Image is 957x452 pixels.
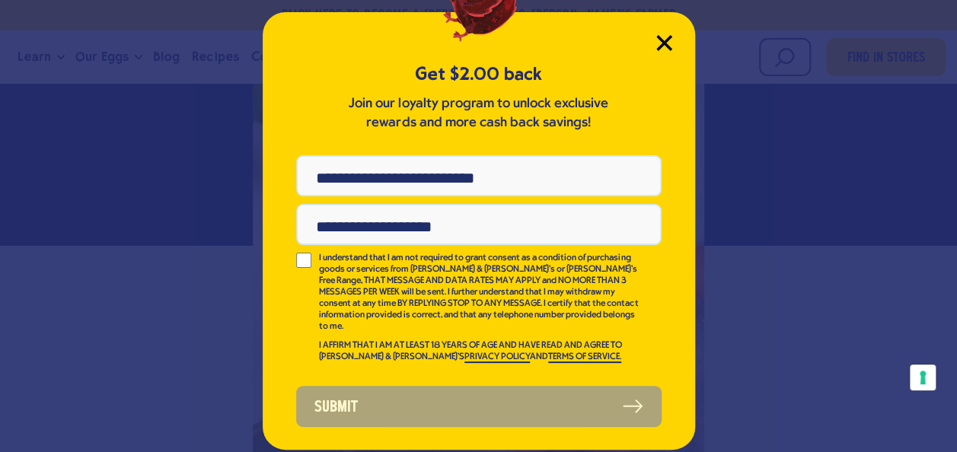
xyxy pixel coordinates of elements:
button: Close Modal [656,35,672,51]
a: TERMS OF SERVICE. [548,352,621,363]
button: Submit [296,386,662,427]
input: I understand that I am not required to grant consent as a condition of purchasing goods or servic... [296,253,311,268]
a: PRIVACY POLICY [464,352,530,363]
p: I AFFIRM THAT I AM AT LEAST 18 YEARS OF AGE AND HAVE READ AND AGREE TO [PERSON_NAME] & [PERSON_NA... [319,340,640,363]
button: Your consent preferences for tracking technologies [910,364,936,390]
p: I understand that I am not required to grant consent as a condition of purchasing goods or servic... [319,253,640,333]
h5: Get $2.00 back [296,62,662,87]
p: Join our loyalty program to unlock exclusive rewards and more cash back savings! [346,94,612,132]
